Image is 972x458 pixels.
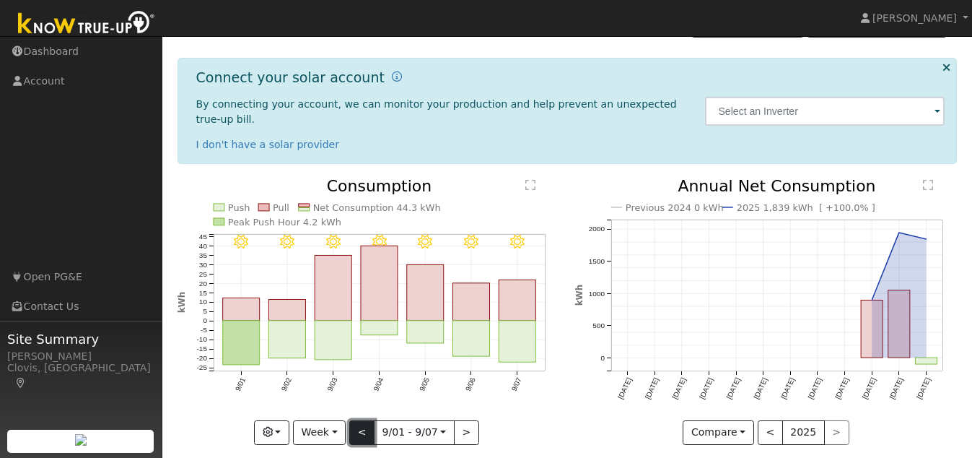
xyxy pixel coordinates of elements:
text: 1500 [588,258,605,266]
text: 9/01 [234,376,247,393]
rect: onclick="" [407,321,444,343]
rect: onclick="" [268,321,305,358]
img: retrieve [75,434,87,446]
text: 9/03 [325,376,338,393]
rect: onclick="" [361,246,398,321]
div: [PERSON_NAME] [7,349,154,364]
text: 45 [198,233,207,241]
i: 9/05 - Clear [419,235,433,249]
text: 9/02 [280,376,293,393]
text: Peak Push Hour 4.2 kWh [228,217,341,228]
i: 9/07 - Clear [510,235,525,249]
text: -5 [201,327,207,334]
text: -20 [196,355,207,363]
i: 9/02 - Clear [280,235,294,249]
text: 0 [600,355,605,363]
rect: onclick="" [222,321,259,365]
text: 25 [198,270,207,278]
text: 2000 [588,225,605,233]
text: Consumption [327,177,432,195]
text: Previous 2024 0 kWh [626,202,724,213]
text: [DATE] [779,377,796,401]
text: 500 [592,322,605,330]
text: 9/05 [418,376,431,393]
span: [PERSON_NAME] [872,12,957,24]
div: Clovis, [GEOGRAPHIC_DATA] [7,360,154,391]
text: 10 [198,298,207,306]
text:  [525,179,535,191]
text: [DATE] [616,377,633,401]
rect: onclick="" [916,358,937,365]
text: [DATE] [807,377,823,401]
span: Site Summary [7,329,154,349]
text: 9/07 [510,376,523,393]
text: Net Consumption 44.3 kWh [313,202,441,213]
text: 2025 1,839 kWh [ +100.0% ] [737,202,875,213]
rect: onclick="" [361,321,398,335]
button: < [349,420,375,445]
h1: Connect your solar account [196,69,385,86]
text: kWh [574,285,584,306]
circle: onclick="" [924,237,929,243]
text: -25 [196,364,207,372]
text:  [923,179,933,191]
i: 9/01 - Clear [234,235,248,249]
button: 2025 [782,420,825,445]
text: [DATE] [916,377,932,401]
input: Select an Inverter [705,97,945,126]
i: 9/04 - Clear [372,235,387,249]
rect: onclick="" [268,300,305,321]
button: > [454,420,479,445]
text: [DATE] [670,377,687,401]
rect: onclick="" [499,321,536,363]
span: By connecting your account, we can monitor your production and help prevent an unexpected true-up... [196,98,677,125]
text: [DATE] [644,377,660,401]
circle: onclick="" [869,298,875,303]
text: 1000 [588,290,605,298]
button: Compare [683,420,754,445]
text: [DATE] [861,377,877,401]
text: 30 [198,261,207,269]
rect: onclick="" [222,298,259,321]
text: 15 [198,289,207,297]
rect: onclick="" [315,321,351,360]
text: 9/06 [464,376,477,393]
text: 35 [198,251,207,259]
a: I don't have a solar provider [196,139,340,150]
text: Annual Net Consumption [678,177,876,195]
text: 9/04 [372,376,385,393]
text: -10 [196,336,207,344]
button: 9/01 - 9/07 [374,420,455,445]
i: 9/03 - Clear [326,235,341,249]
circle: onclick="" [896,230,902,236]
text: [DATE] [833,377,850,401]
text: Push [228,202,250,213]
text: 5 [203,308,207,316]
i: 9/06 - Clear [464,235,478,249]
rect: onclick="" [861,301,883,358]
text: kWh [177,292,187,314]
button: < [758,420,783,445]
a: Map [14,377,27,389]
rect: onclick="" [407,265,444,321]
text: [DATE] [725,377,742,401]
img: Know True-Up [11,8,162,40]
rect: onclick="" [453,321,490,356]
rect: onclick="" [453,283,490,321]
rect: onclick="" [315,256,351,321]
rect: onclick="" [499,280,536,321]
text: [DATE] [698,377,714,401]
text: [DATE] [888,377,905,401]
text: [DATE] [752,377,769,401]
text: -15 [196,345,207,353]
button: Week [293,420,346,445]
text: 40 [198,242,207,250]
text: Pull [273,202,289,213]
rect: onclick="" [888,290,910,358]
text: 20 [198,280,207,288]
text: 0 [203,317,207,325]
